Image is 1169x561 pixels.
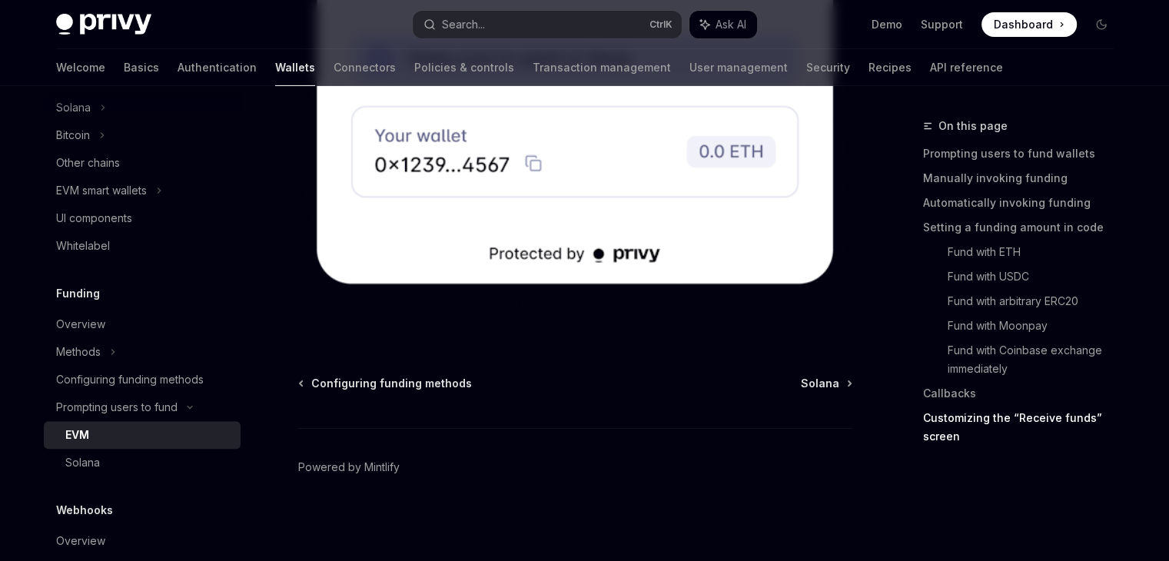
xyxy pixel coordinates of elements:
[44,232,241,260] a: Whitelabel
[300,376,472,391] a: Configuring funding methods
[689,11,757,38] button: Ask AI
[442,15,485,34] div: Search...
[44,366,241,393] a: Configuring funding methods
[981,12,1077,37] a: Dashboard
[921,17,963,32] a: Support
[56,154,120,172] div: Other chains
[413,11,682,38] button: Search...CtrlK
[801,376,839,391] span: Solana
[124,49,159,86] a: Basics
[689,49,788,86] a: User management
[923,381,1126,406] a: Callbacks
[948,289,1126,314] a: Fund with arbitrary ERC20
[44,310,241,338] a: Overview
[44,204,241,232] a: UI components
[334,49,396,86] a: Connectors
[56,315,105,334] div: Overview
[178,49,257,86] a: Authentication
[923,406,1126,449] a: Customizing the “Receive funds” screen
[948,240,1126,264] a: Fund with ETH
[948,264,1126,289] a: Fund with USDC
[44,449,241,476] a: Solana
[414,49,514,86] a: Policies & controls
[56,532,105,550] div: Overview
[533,49,671,86] a: Transaction management
[56,237,110,255] div: Whitelabel
[1089,12,1114,37] button: Toggle dark mode
[801,376,851,391] a: Solana
[56,343,101,361] div: Methods
[311,376,472,391] span: Configuring funding methods
[44,421,241,449] a: EVM
[275,49,315,86] a: Wallets
[56,14,151,35] img: dark logo
[56,284,100,303] h5: Funding
[56,126,90,144] div: Bitcoin
[65,426,89,444] div: EVM
[930,49,1003,86] a: API reference
[716,17,746,32] span: Ask AI
[56,209,132,227] div: UI components
[923,191,1126,215] a: Automatically invoking funding
[938,117,1008,135] span: On this page
[298,460,400,475] a: Powered by Mintlify
[923,166,1126,191] a: Manually invoking funding
[948,314,1126,338] a: Fund with Moonpay
[872,17,902,32] a: Demo
[948,338,1126,381] a: Fund with Coinbase exchange immediately
[868,49,912,86] a: Recipes
[56,398,178,417] div: Prompting users to fund
[65,453,100,472] div: Solana
[56,501,113,520] h5: Webhooks
[923,141,1126,166] a: Prompting users to fund wallets
[56,370,204,389] div: Configuring funding methods
[994,17,1053,32] span: Dashboard
[44,527,241,555] a: Overview
[806,49,850,86] a: Security
[649,18,673,31] span: Ctrl K
[923,215,1126,240] a: Setting a funding amount in code
[44,149,241,177] a: Other chains
[56,49,105,86] a: Welcome
[56,181,147,200] div: EVM smart wallets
